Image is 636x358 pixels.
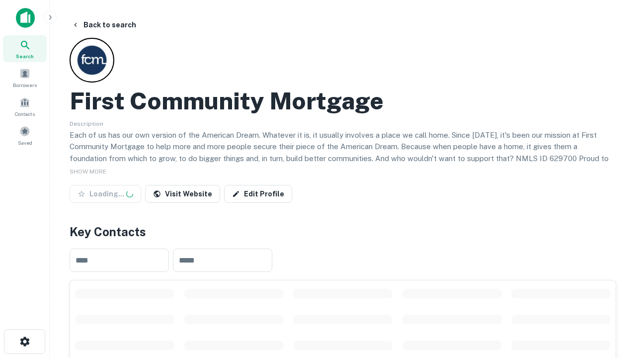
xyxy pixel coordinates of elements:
a: Visit Website [145,185,220,203]
a: Borrowers [3,64,47,91]
h4: Key Contacts [70,223,616,241]
span: Contacts [15,110,35,118]
span: Search [16,52,34,60]
a: Search [3,35,47,62]
a: Saved [3,122,47,149]
iframe: Chat Widget [586,247,636,294]
h2: First Community Mortgage [70,87,384,115]
span: SHOW MORE [70,168,106,175]
span: Saved [18,139,32,147]
span: Description [70,120,103,127]
img: capitalize-icon.png [16,8,35,28]
p: Each of us has our own version of the American Dream. Whatever it is, it usually involves a place... [70,129,616,176]
a: Contacts [3,93,47,120]
a: Edit Profile [224,185,292,203]
button: Back to search [68,16,140,34]
span: Borrowers [13,81,37,89]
